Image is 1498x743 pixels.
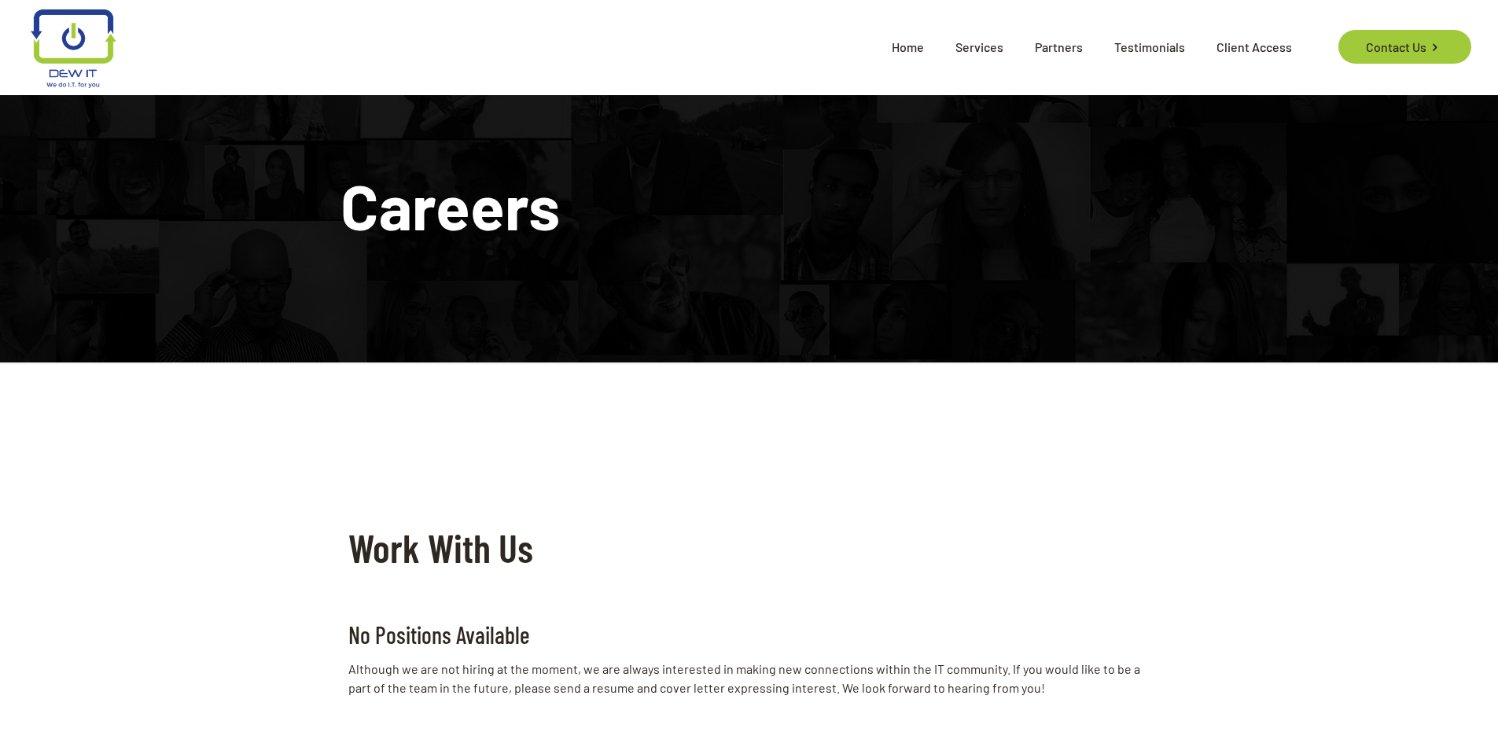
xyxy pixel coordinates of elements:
span: Partners [1019,24,1099,71]
h1: Careers [340,174,1158,237]
span: Testimonials [1099,24,1201,71]
span: Home [876,24,940,71]
div: Although we are not hiring at the moment, we are always interested in making new connections with... [348,660,1150,697]
h4: No Positions Available [348,621,1150,648]
span: Services [940,24,1019,71]
a: Contact Us [1338,30,1471,64]
img: logo [31,9,116,88]
span: Client Access [1201,24,1308,71]
h2: Work With Us [348,528,1150,567]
